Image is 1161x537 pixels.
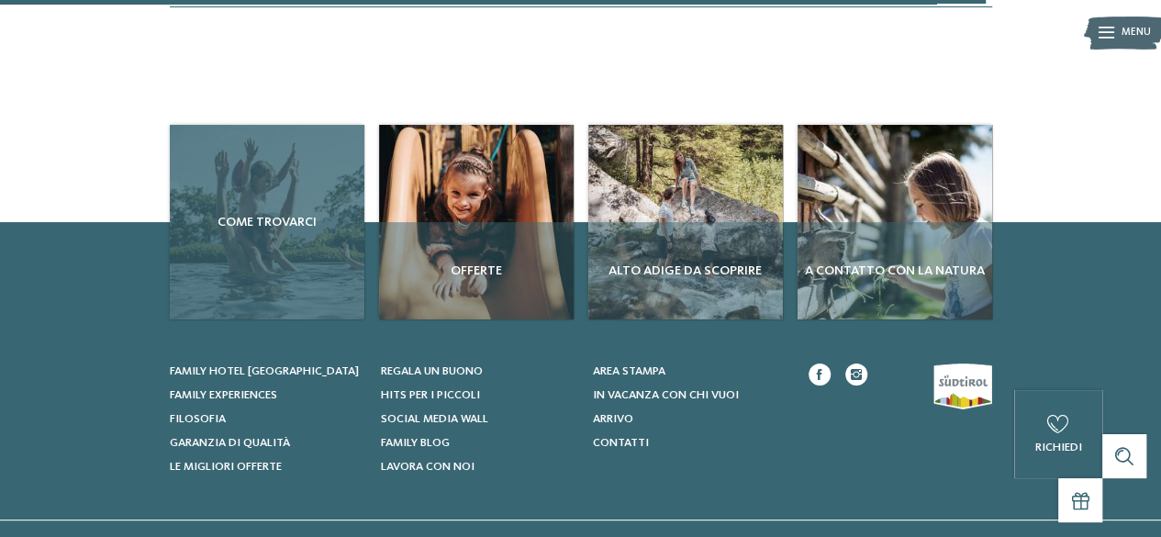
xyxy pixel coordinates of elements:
span: Alto Adige da scoprire [596,262,776,280]
span: Lavora con noi [381,461,474,473]
a: Filosofia [170,411,363,428]
span: Contatti [593,437,649,449]
span: In vacanza con chi vuoi [593,389,739,401]
a: Regala un buono [381,364,575,380]
a: Hits per i piccoli [381,387,575,404]
span: Filosofia [170,413,226,425]
a: Val Venosta: escursioni con i bambini A contatto con la natura [798,125,992,319]
a: Social Media Wall [381,411,575,428]
a: Arrivo [593,411,787,428]
span: Le migliori offerte [170,461,282,473]
img: Val Venosta: escursioni con i bambini [588,125,783,319]
a: Family Blog [381,435,575,452]
span: Social Media Wall [381,413,488,425]
a: Val Venosta: escursioni con i bambini Offerte [379,125,574,319]
img: Val Venosta: escursioni con i bambini [379,125,574,319]
a: Lavora con noi [381,459,575,475]
a: Val Venosta: escursioni con i bambini Alto Adige da scoprire [588,125,783,319]
a: In vacanza con chi vuoi [593,387,787,404]
span: Regala un buono [381,365,483,377]
span: Area stampa [593,365,665,377]
span: Family hotel [GEOGRAPHIC_DATA] [170,365,359,377]
span: Come trovarci [177,213,357,231]
span: Arrivo [593,413,633,425]
img: Val Venosta: escursioni con i bambini [798,125,992,319]
a: Area stampa [593,364,787,380]
span: Family experiences [170,389,277,401]
span: Hits per i piccoli [381,389,480,401]
span: Offerte [386,262,566,280]
span: A contatto con la natura [805,262,985,280]
a: richiedi [1014,390,1102,478]
a: Contatti [593,435,787,452]
a: Le migliori offerte [170,459,363,475]
span: Garanzia di qualità [170,437,290,449]
a: Val Venosta: escursioni con i bambini Come trovarci [170,125,364,319]
a: Family hotel [GEOGRAPHIC_DATA] [170,364,363,380]
span: Family Blog [381,437,450,449]
a: Family experiences [170,387,363,404]
span: richiedi [1035,442,1082,453]
a: Garanzia di qualità [170,435,363,452]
